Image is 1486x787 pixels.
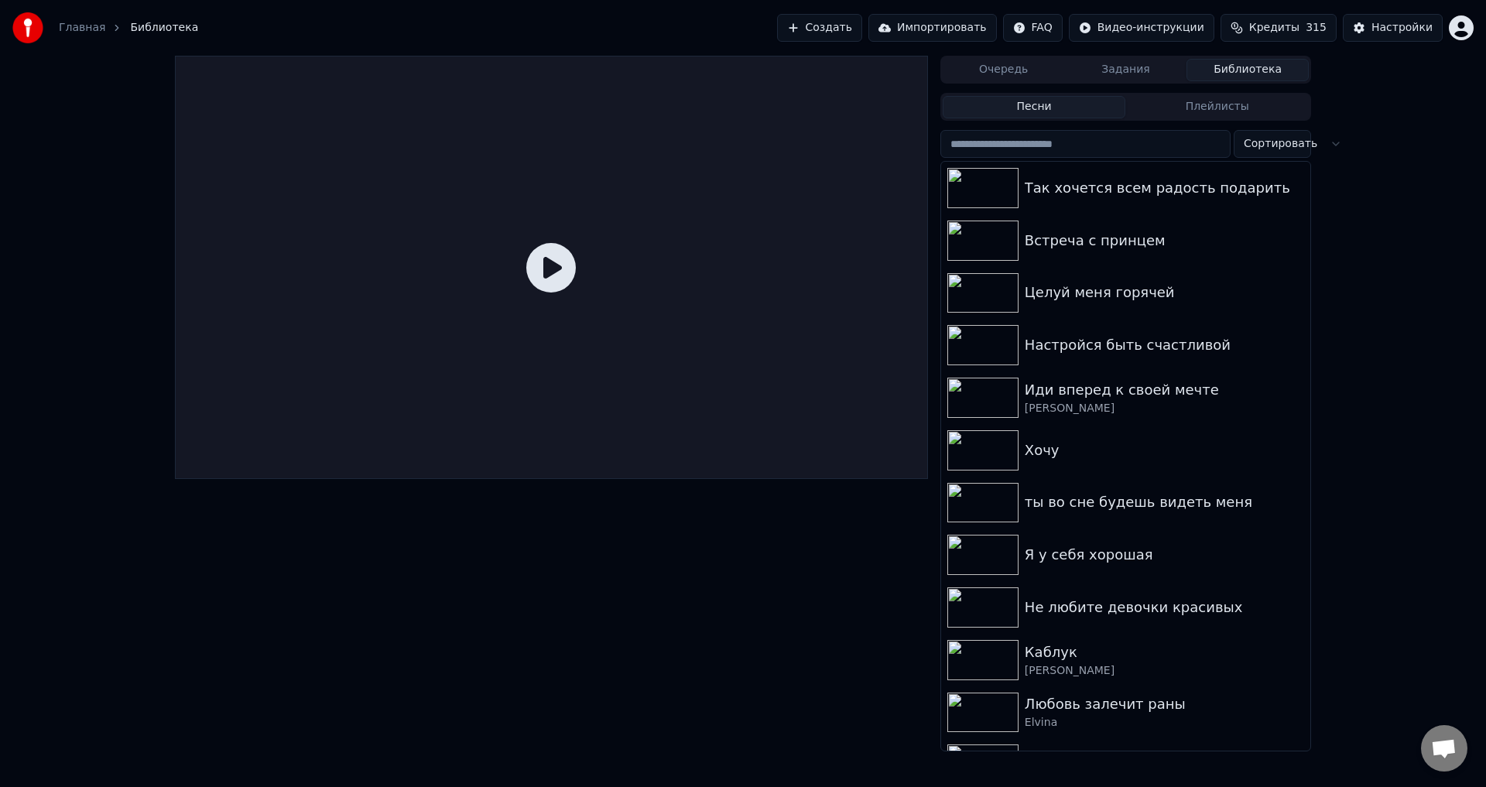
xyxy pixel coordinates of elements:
button: Настройки [1343,14,1443,42]
button: Кредиты315 [1221,14,1337,42]
button: Плейлисты [1125,96,1309,118]
div: Так хочется всем радость подарить [1025,177,1304,199]
span: Сортировать [1244,136,1317,152]
button: Видео-инструкции [1069,14,1214,42]
img: youka [12,12,43,43]
a: Главная [59,20,105,36]
div: Я у себя хорошая [1025,544,1304,566]
div: Любовь залечит раны [1025,693,1304,715]
span: 315 [1306,20,1327,36]
button: Песни [943,96,1126,118]
div: Настройся быть счастливой [1025,334,1304,356]
span: Библиотека [130,20,198,36]
div: [PERSON_NAME] [1025,663,1304,679]
span: Кредиты [1249,20,1299,36]
div: Настройки [1371,20,1433,36]
button: Очередь [943,59,1065,81]
div: Каблук [1025,642,1304,663]
div: [PERSON_NAME] [1025,401,1304,416]
div: Не любите девочки красивых [1025,597,1304,618]
div: Хочу [1025,440,1304,461]
button: Задания [1065,59,1187,81]
div: Целуй меня горячей [1025,282,1304,303]
button: Создать [777,14,862,42]
nav: breadcrumb [59,20,198,36]
div: Иди вперед к своей мечте [1025,379,1304,401]
div: Elvina [1025,715,1304,731]
div: Встреча с принцем [1025,230,1304,251]
div: ты во сне будешь видеть меня [1025,491,1304,513]
button: FAQ [1003,14,1063,42]
div: Открытый чат [1421,725,1467,772]
button: Импортировать [868,14,997,42]
button: Библиотека [1186,59,1309,81]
